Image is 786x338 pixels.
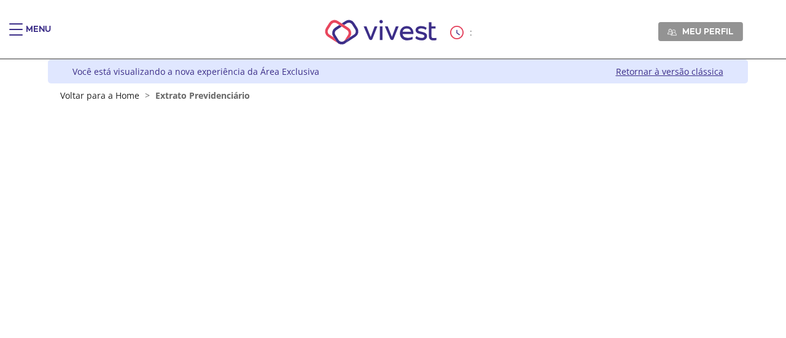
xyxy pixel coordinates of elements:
[39,60,748,338] div: Vivest
[142,90,153,101] span: >
[658,22,743,40] a: Meu perfil
[311,6,451,58] img: Vivest
[667,28,677,37] img: Meu perfil
[450,26,475,39] div: :
[72,66,319,77] div: Você está visualizando a nova experiência da Área Exclusiva
[682,26,733,37] span: Meu perfil
[616,66,723,77] a: Retornar à versão clássica
[60,90,139,101] a: Voltar para a Home
[26,23,51,48] div: Menu
[155,90,250,101] span: Extrato Previdenciário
